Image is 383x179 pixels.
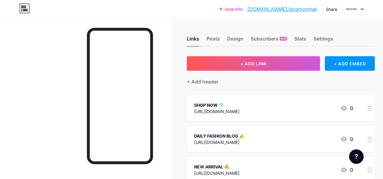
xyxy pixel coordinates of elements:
div: [URL][DOMAIN_NAME] [194,170,239,176]
div: [URL][DOMAIN_NAME] [194,139,244,145]
div: Posts [206,35,220,46]
div: Subscribers [251,35,287,46]
div: SHOP NOW 👕 [194,102,239,108]
span: NEW [281,37,286,41]
div: 0 [340,105,353,112]
div: + Add header [187,78,218,85]
div: [URL][DOMAIN_NAME] [194,108,239,115]
a: Upgrade [220,7,243,11]
img: Dog Mom Hat [346,3,357,15]
a: [DOMAIN_NAME]/dogmomhat [247,5,317,13]
div: DAILY FASHION BLOG ✍ [194,133,244,139]
span: + ADD LINK [240,61,266,66]
div: Share [326,6,337,12]
div: 0 [340,166,353,174]
div: Stats [294,35,306,46]
div: NEW ARRIVAL 🔥 [194,164,239,170]
div: Design [227,35,243,46]
div: 0 [340,135,353,143]
div: Settings [314,35,333,46]
div: + ADD EMBED [325,56,375,71]
button: + ADD LINK [187,56,320,71]
div: Links [187,35,199,46]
